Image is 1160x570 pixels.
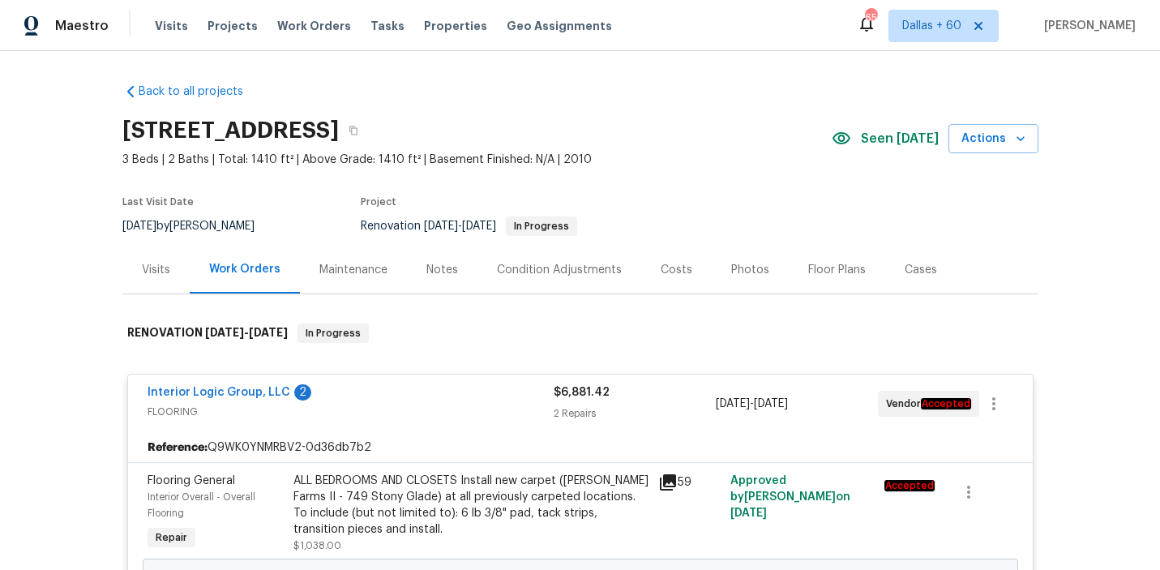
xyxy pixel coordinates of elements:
div: Notes [426,262,458,278]
span: [DATE] [716,398,750,409]
span: [DATE] [462,221,496,232]
div: Work Orders [209,261,280,277]
span: [DATE] [424,221,458,232]
div: Maintenance [319,262,387,278]
div: Visits [142,262,170,278]
span: Maestro [55,18,109,34]
span: Approved by [PERSON_NAME] on [730,475,850,519]
span: [DATE] [249,327,288,338]
button: Actions [948,124,1038,154]
a: Interior Logic Group, LLC [148,387,290,398]
span: Renovation [361,221,577,232]
span: [DATE] [754,398,788,409]
div: by [PERSON_NAME] [122,216,274,236]
a: Back to all projects [122,84,278,100]
span: Last Visit Date [122,197,194,207]
span: Project [361,197,396,207]
span: In Progress [299,325,367,341]
div: Cases [905,262,937,278]
b: Reference: [148,439,208,456]
span: - [424,221,496,232]
span: Properties [424,18,487,34]
span: - [716,396,788,412]
span: [DATE] [205,327,244,338]
span: Work Orders [277,18,351,34]
span: FLOORING [148,404,554,420]
div: Condition Adjustments [497,262,622,278]
span: Dallas + 60 [902,18,961,34]
h6: RENOVATION [127,324,288,343]
span: - [205,327,288,338]
span: Interior Overall - Overall Flooring [148,492,255,518]
span: [DATE] [730,508,767,519]
span: Vendor [886,396,978,412]
span: Geo Assignments [507,18,612,34]
div: 2 [294,384,311,401]
span: [PERSON_NAME] [1038,18,1136,34]
span: Visits [155,18,188,34]
span: Projects [208,18,258,34]
span: Flooring General [148,475,235,486]
div: RENOVATION [DATE]-[DATE]In Progress [122,307,1038,359]
span: Tasks [370,20,405,32]
span: In Progress [507,221,576,231]
h2: [STREET_ADDRESS] [122,122,339,139]
div: ALL BEDROOMS AND CLOSETS Install new carpet ([PERSON_NAME] Farms II - 749 Stony Glade) at all pre... [293,473,648,538]
span: 3 Beds | 2 Baths | Total: 1410 ft² | Above Grade: 1410 ft² | Basement Finished: N/A | 2010 [122,152,832,168]
span: Repair [149,529,194,546]
button: Copy Address [339,116,368,145]
em: Accepted [921,398,971,409]
div: Q9WK0YNMRBV2-0d36db7b2 [128,433,1033,462]
div: 59 [658,473,721,492]
span: Actions [961,129,1025,149]
div: Costs [661,262,692,278]
span: Seen [DATE] [861,131,939,147]
div: 655 [865,10,876,26]
span: $6,881.42 [554,387,610,398]
span: [DATE] [122,221,156,232]
em: Accepted [884,480,935,491]
div: 2 Repairs [554,405,716,422]
div: Photos [731,262,769,278]
span: $1,038.00 [293,541,341,551]
div: Floor Plans [808,262,866,278]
